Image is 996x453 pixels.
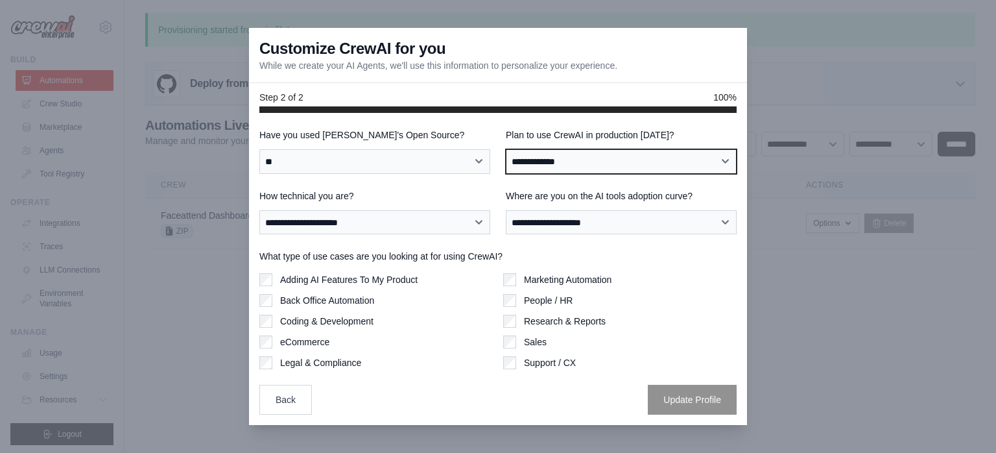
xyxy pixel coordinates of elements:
h3: Customize CrewAI for you [259,38,445,59]
label: Have you used [PERSON_NAME]'s Open Source? [259,129,490,141]
label: Where are you on the AI tools adoption curve? [506,190,737,202]
label: Coding & Development [280,315,373,328]
button: Update Profile [648,385,737,415]
label: Back Office Automation [280,294,374,307]
p: While we create your AI Agents, we'll use this information to personalize your experience. [259,59,617,72]
label: Legal & Compliance [280,356,361,369]
label: Sales [524,336,547,349]
span: Step 2 of 2 [259,91,303,104]
label: Marketing Automation [524,273,611,286]
label: What type of use cases are you looking at for using CrewAI? [259,250,737,263]
label: Support / CX [524,356,576,369]
label: Adding AI Features To My Product [280,273,418,286]
label: How technical you are? [259,190,490,202]
label: Plan to use CrewAI in production [DATE]? [506,129,737,141]
label: eCommerce [280,336,329,349]
label: Research & Reports [524,315,606,328]
span: 100% [713,91,737,104]
label: People / HR [524,294,573,307]
button: Back [259,385,312,415]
